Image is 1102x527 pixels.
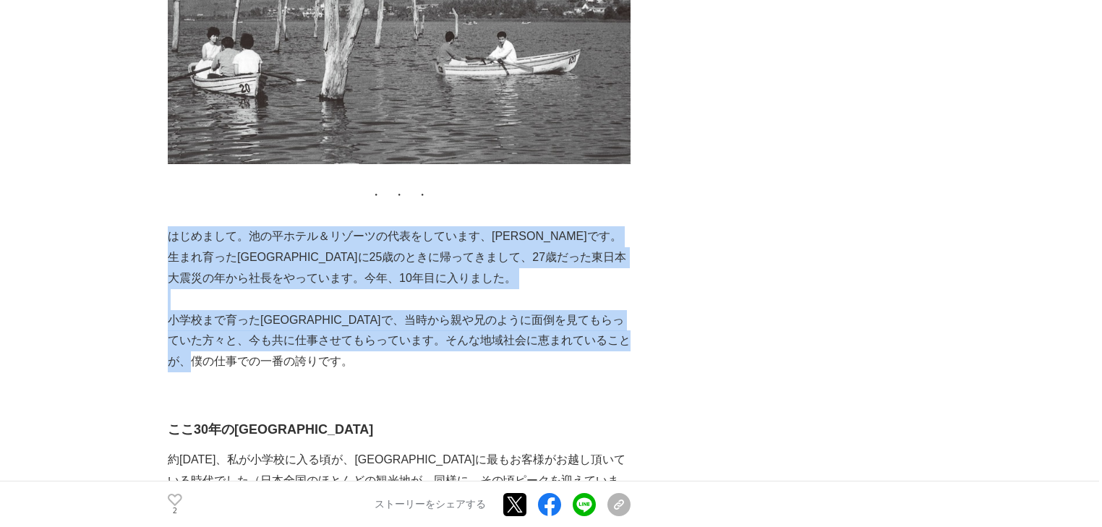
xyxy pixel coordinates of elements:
p: ・ ・ ・ [168,185,631,206]
p: ストーリーをシェアする [375,498,486,511]
p: 2 [168,507,182,515]
p: はじめまして。池の平ホテル＆リゾーツの代表をしています、[PERSON_NAME]です。生まれ育った[GEOGRAPHIC_DATA]に25歳のときに帰ってきまして、27歳だった東日本大震災の年... [168,226,631,288]
p: 小学校まで育った[GEOGRAPHIC_DATA]で、当時から親や兄のように面倒を見てもらっていた方々と、今も共に仕事させてもらっています。そんな地域社会に恵まれていることが、僕の仕事での一番の... [168,310,631,372]
h3: ここ30年の[GEOGRAPHIC_DATA] [168,419,631,440]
